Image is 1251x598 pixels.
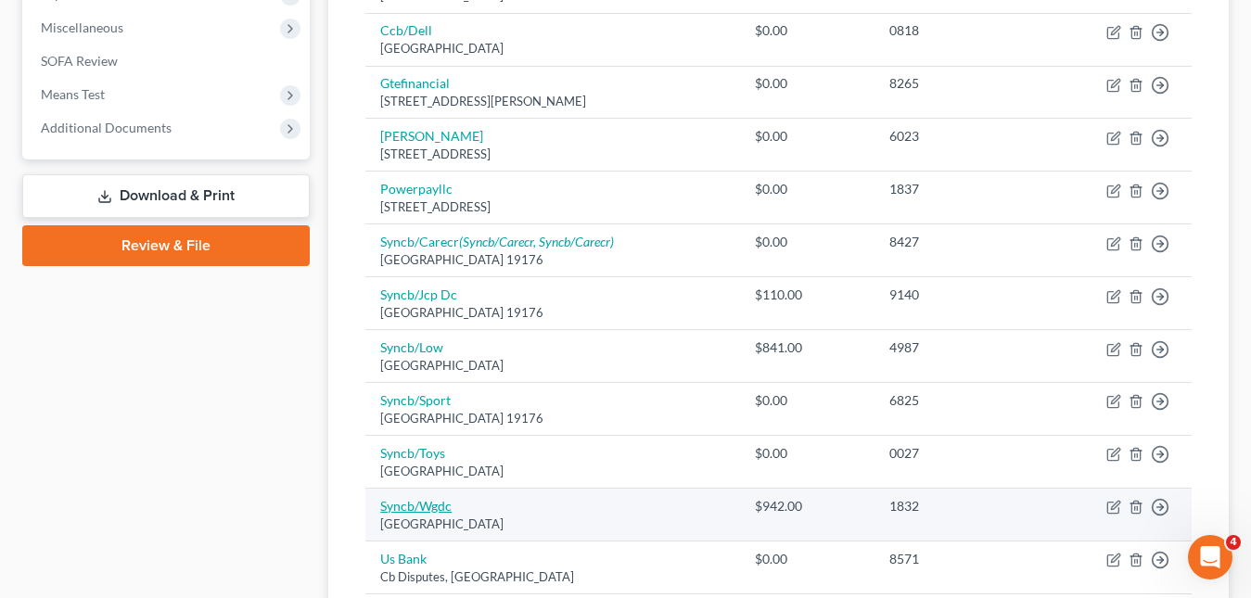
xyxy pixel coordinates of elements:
div: 1837 [889,180,1034,198]
div: [GEOGRAPHIC_DATA] [380,463,725,480]
div: 8427 [889,233,1034,251]
span: Means Test [41,86,105,102]
div: $0.00 [755,391,860,410]
div: 6825 [889,391,1034,410]
div: $0.00 [755,444,860,463]
div: [GEOGRAPHIC_DATA] 19176 [380,251,725,269]
div: [STREET_ADDRESS] [380,198,725,216]
iframe: Intercom live chat [1188,535,1232,579]
a: Syncb/Sport [380,392,451,408]
div: 0818 [889,21,1034,40]
span: SOFA Review [41,53,118,69]
div: [GEOGRAPHIC_DATA] [380,40,725,57]
a: SOFA Review [26,45,310,78]
div: $0.00 [755,180,860,198]
a: Gtefinancial [380,75,450,91]
div: 8265 [889,74,1034,93]
span: Miscellaneous [41,19,123,35]
div: 9140 [889,286,1034,304]
div: 6023 [889,127,1034,146]
a: Powerpayllc [380,181,453,197]
a: Syncb/Carecr(Syncb/Carecr, Syncb/Carecr) [380,234,614,249]
div: $841.00 [755,338,860,357]
div: 8571 [889,550,1034,568]
a: Syncb/Low [380,339,443,355]
div: $0.00 [755,550,860,568]
div: [GEOGRAPHIC_DATA] 19176 [380,304,725,322]
div: [GEOGRAPHIC_DATA] 19176 [380,410,725,427]
div: $0.00 [755,127,860,146]
div: 4987 [889,338,1034,357]
i: (Syncb/Carecr, Syncb/Carecr) [459,234,614,249]
div: [GEOGRAPHIC_DATA] [380,357,725,375]
a: Download & Print [22,174,310,218]
span: Additional Documents [41,120,172,135]
div: $942.00 [755,497,860,515]
div: [GEOGRAPHIC_DATA] [380,515,725,533]
div: $0.00 [755,74,860,93]
div: 1832 [889,497,1034,515]
a: Ccb/Dell [380,22,432,38]
div: 0027 [889,444,1034,463]
a: Us Bank [380,551,427,566]
a: [PERSON_NAME] [380,128,483,144]
span: 4 [1226,535,1241,550]
a: Syncb/Jcp Dc [380,286,457,302]
div: [STREET_ADDRESS] [380,146,725,163]
a: Review & File [22,225,310,266]
a: Syncb/Toys [380,445,445,461]
div: $0.00 [755,21,860,40]
a: Syncb/Wgdc [380,498,452,514]
div: $0.00 [755,233,860,251]
div: [STREET_ADDRESS][PERSON_NAME] [380,93,725,110]
div: $110.00 [755,286,860,304]
div: Cb Disputes, [GEOGRAPHIC_DATA] [380,568,725,586]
